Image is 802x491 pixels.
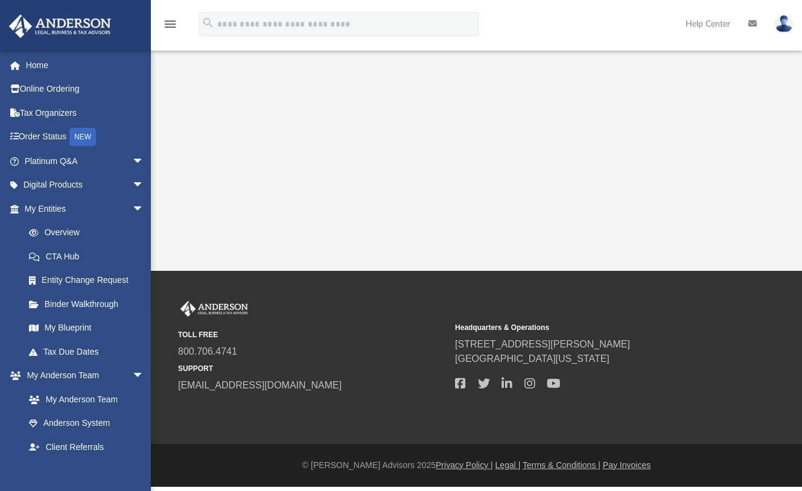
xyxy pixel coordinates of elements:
a: Anderson System [17,411,156,436]
span: arrow_drop_down [132,197,156,221]
a: Tax Due Dates [17,340,162,364]
a: menu [163,23,177,31]
small: Headquarters & Operations [455,322,724,333]
a: My Anderson Teamarrow_drop_down [8,364,156,388]
a: [STREET_ADDRESS][PERSON_NAME] [455,339,630,349]
a: Tax Organizers [8,101,162,125]
span: arrow_drop_down [132,173,156,198]
a: Platinum Q&Aarrow_drop_down [8,149,162,173]
a: [EMAIL_ADDRESS][DOMAIN_NAME] [178,380,342,390]
a: Legal | [495,460,521,470]
a: Entity Change Request [17,268,162,293]
small: SUPPORT [178,363,447,374]
a: Digital Productsarrow_drop_down [8,173,162,197]
a: Binder Walkthrough [17,292,162,316]
i: search [202,16,215,30]
a: Order StatusNEW [8,125,162,150]
a: Terms & Conditions | [523,460,600,470]
a: My Anderson Team [17,387,150,411]
a: Overview [17,221,162,245]
i: menu [163,17,177,31]
span: arrow_drop_down [132,149,156,174]
img: User Pic [775,15,793,33]
a: Privacy Policy | [436,460,493,470]
img: Anderson Advisors Platinum Portal [178,301,250,317]
a: CTA Hub [17,244,162,268]
span: arrow_drop_down [132,364,156,388]
div: © [PERSON_NAME] Advisors 2025 [151,459,802,472]
a: 800.706.4741 [178,346,237,356]
small: TOLL FREE [178,329,447,340]
a: Home [8,53,162,77]
a: Client Referrals [17,435,156,459]
a: Pay Invoices [603,460,651,470]
a: [GEOGRAPHIC_DATA][US_STATE] [455,353,609,364]
a: My Blueprint [17,316,156,340]
a: My Entitiesarrow_drop_down [8,197,162,221]
img: Anderson Advisors Platinum Portal [5,14,115,38]
div: NEW [69,128,96,146]
a: Online Ordering [8,77,162,101]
